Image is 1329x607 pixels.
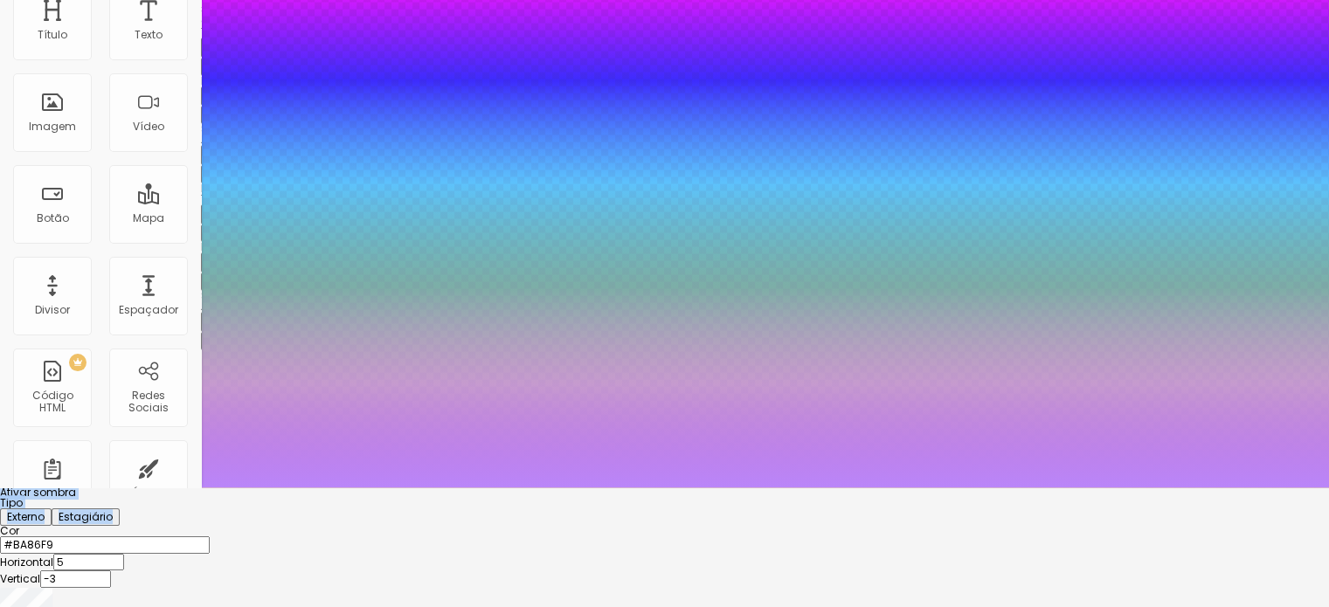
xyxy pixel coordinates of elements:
font: Imagem [29,119,76,134]
font: Código HTML [32,388,73,415]
font: Texto [135,27,163,42]
font: Título [38,27,67,42]
font: Externo [7,509,45,524]
font: Divisor [35,302,70,317]
font: Mapa [133,210,164,225]
font: Redes Sociais [128,388,169,415]
font: Estagiário [59,509,113,524]
font: Vídeo [133,119,164,134]
font: Formulário [24,486,81,500]
font: Ícone [134,486,164,500]
font: Botão [37,210,69,225]
font: Espaçador [119,302,178,317]
button: Estagiário [52,508,120,526]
